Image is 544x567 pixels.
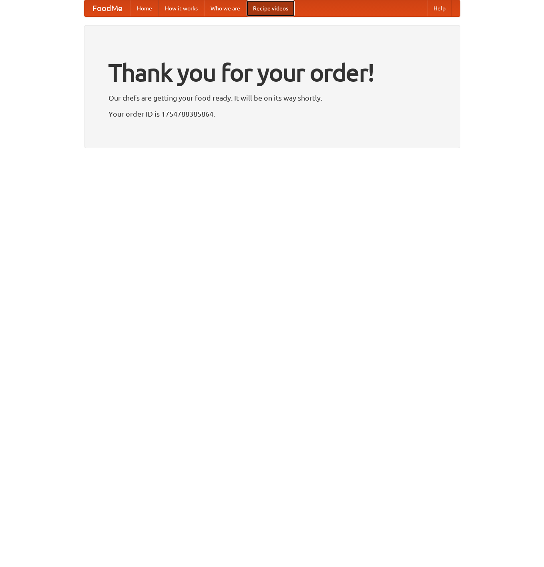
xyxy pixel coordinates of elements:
[84,0,130,16] a: FoodMe
[159,0,204,16] a: How it works
[204,0,247,16] a: Who we are
[108,92,436,104] p: Our chefs are getting your food ready. It will be on its way shortly.
[130,0,159,16] a: Home
[108,53,436,92] h1: Thank you for your order!
[427,0,452,16] a: Help
[108,108,436,120] p: Your order ID is 1754788385864.
[247,0,295,16] a: Recipe videos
